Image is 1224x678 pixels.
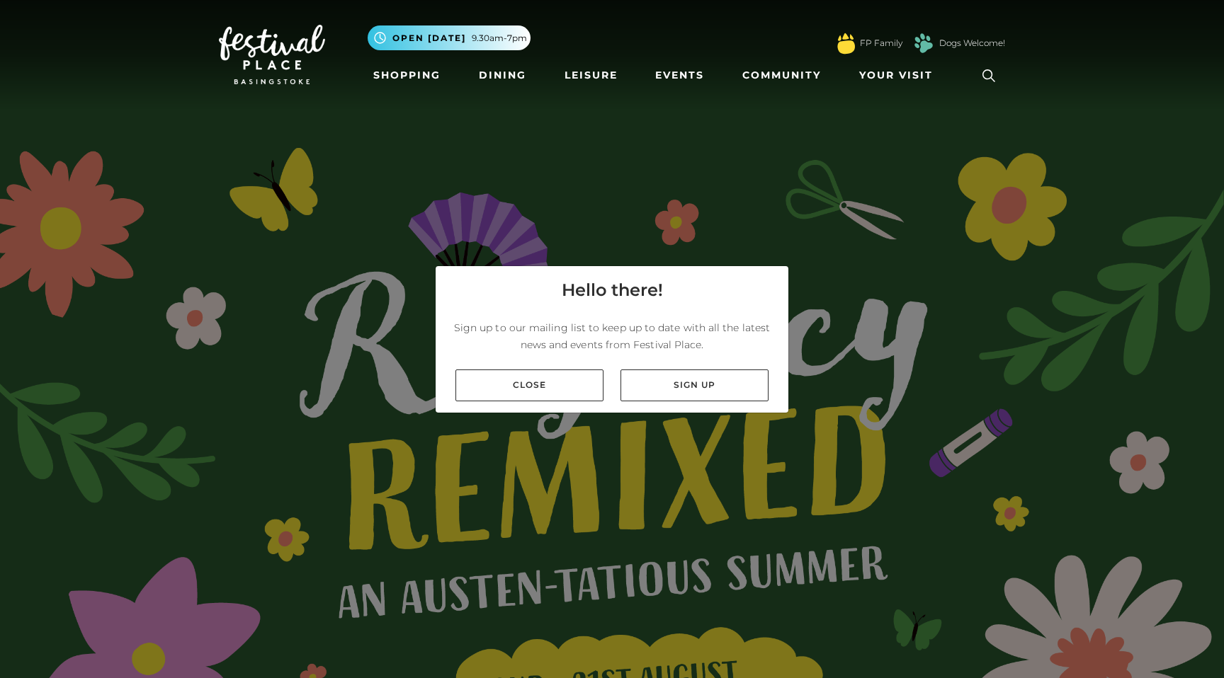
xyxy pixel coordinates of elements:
a: Events [650,62,710,88]
button: Open [DATE] 9.30am-7pm [368,25,531,50]
a: Sign up [620,369,769,401]
span: 9.30am-7pm [472,32,527,45]
a: Leisure [559,62,623,88]
a: Community [737,62,827,88]
h4: Hello there! [562,277,663,303]
a: Close [455,369,603,401]
a: Dogs Welcome! [939,37,1005,50]
p: Sign up to our mailing list to keep up to date with all the latest news and events from Festival ... [447,319,777,353]
span: Open [DATE] [392,32,466,45]
a: FP Family [860,37,902,50]
a: Your Visit [854,62,946,88]
img: Festival Place Logo [219,25,325,84]
span: Your Visit [859,68,933,83]
a: Shopping [368,62,446,88]
a: Dining [473,62,532,88]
